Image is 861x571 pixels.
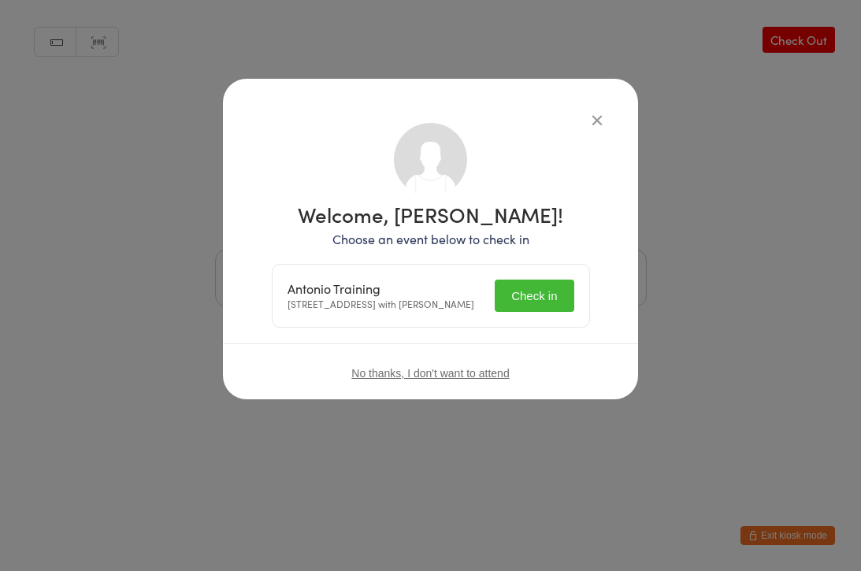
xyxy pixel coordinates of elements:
div: Antonio Training [288,281,474,296]
h1: Welcome, [PERSON_NAME]! [272,204,590,224]
button: No thanks, I don't want to attend [351,367,509,380]
div: [STREET_ADDRESS] with [PERSON_NAME] [288,281,474,311]
img: no_photo.png [394,123,467,196]
p: Choose an event below to check in [272,230,590,248]
button: Check in [495,280,573,312]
